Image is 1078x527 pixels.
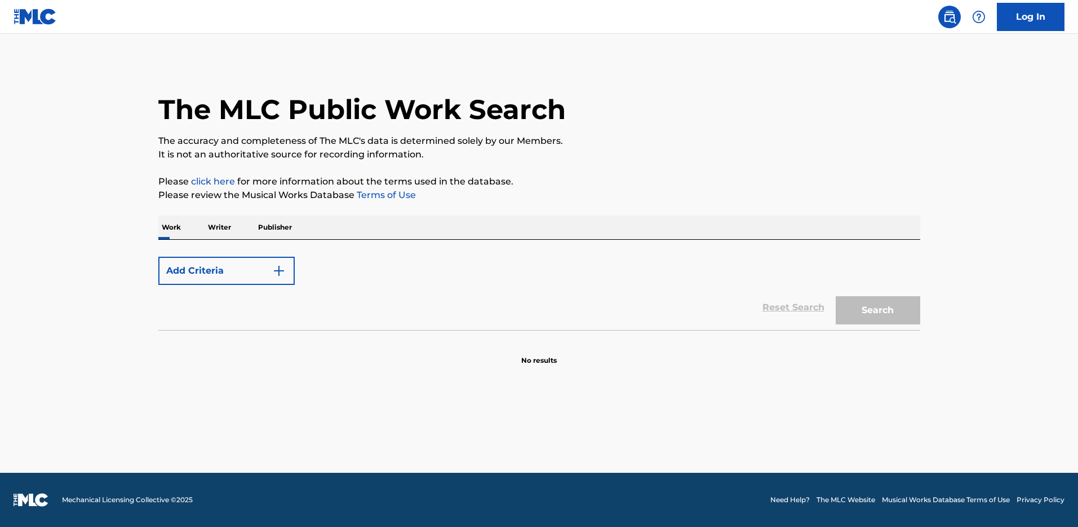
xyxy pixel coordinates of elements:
[14,8,57,25] img: MLC Logo
[158,93,566,126] h1: The MLC Public Work Search
[158,134,920,148] p: The accuracy and completeness of The MLC's data is determined solely by our Members.
[158,257,295,285] button: Add Criteria
[354,190,416,200] a: Terms of Use
[158,251,920,330] form: Search Form
[997,3,1064,31] a: Log In
[255,216,295,239] p: Publisher
[882,495,1010,505] a: Musical Works Database Terms of Use
[1022,473,1078,527] iframe: Chat Widget
[272,264,286,278] img: 9d2ae6d4665cec9f34b9.svg
[817,495,875,505] a: The MLC Website
[158,188,920,202] p: Please review the Musical Works Database
[1017,495,1064,505] a: Privacy Policy
[943,10,956,24] img: search
[521,342,557,366] p: No results
[972,10,986,24] img: help
[191,176,235,187] a: click here
[968,6,990,28] div: Help
[205,216,234,239] p: Writer
[770,495,810,505] a: Need Help?
[158,175,920,188] p: Please for more information about the terms used in the database.
[14,493,48,507] img: logo
[158,216,184,239] p: Work
[62,495,193,505] span: Mechanical Licensing Collective © 2025
[938,6,961,28] a: Public Search
[158,148,920,161] p: It is not an authoritative source for recording information.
